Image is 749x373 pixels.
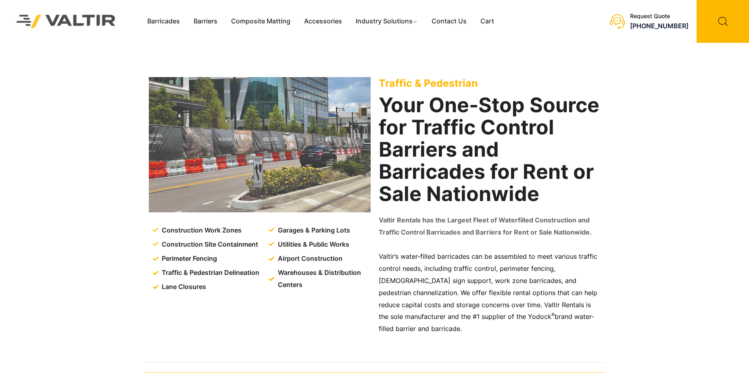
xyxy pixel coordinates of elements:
[187,15,224,27] a: Barriers
[630,22,688,30] a: [PHONE_NUMBER]
[425,15,474,27] a: Contact Us
[630,13,688,20] div: Request Quote
[160,267,259,279] span: Traffic & Pedestrian Delineation
[160,281,206,293] span: Lane Closures
[160,239,258,251] span: Construction Site Containment
[379,214,601,239] p: Valtir Rentals has the Largest Fleet of Waterfilled Construction and Traffic Control Barricades a...
[160,253,217,265] span: Perimeter Fencing
[379,251,601,335] p: Valtir’s water-filled barricades can be assembled to meet various traffic control needs, includin...
[379,94,601,205] h2: Your One-Stop Source for Traffic Control Barriers and Barricades for Rent or Sale Nationwide
[276,239,349,251] span: Utilities & Public Works
[276,224,350,237] span: Garages & Parking Lots
[224,15,297,27] a: Composite Matting
[297,15,349,27] a: Accessories
[140,15,187,27] a: Barricades
[349,15,425,27] a: Industry Solutions
[474,15,501,27] a: Cart
[160,224,242,237] span: Construction Work Zones
[551,312,555,318] sup: ®
[379,77,601,89] p: Traffic & Pedestrian
[6,4,126,39] img: Valtir Rentals
[276,253,342,265] span: Airport Construction
[276,267,372,291] span: Warehouses & Distribution Centers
